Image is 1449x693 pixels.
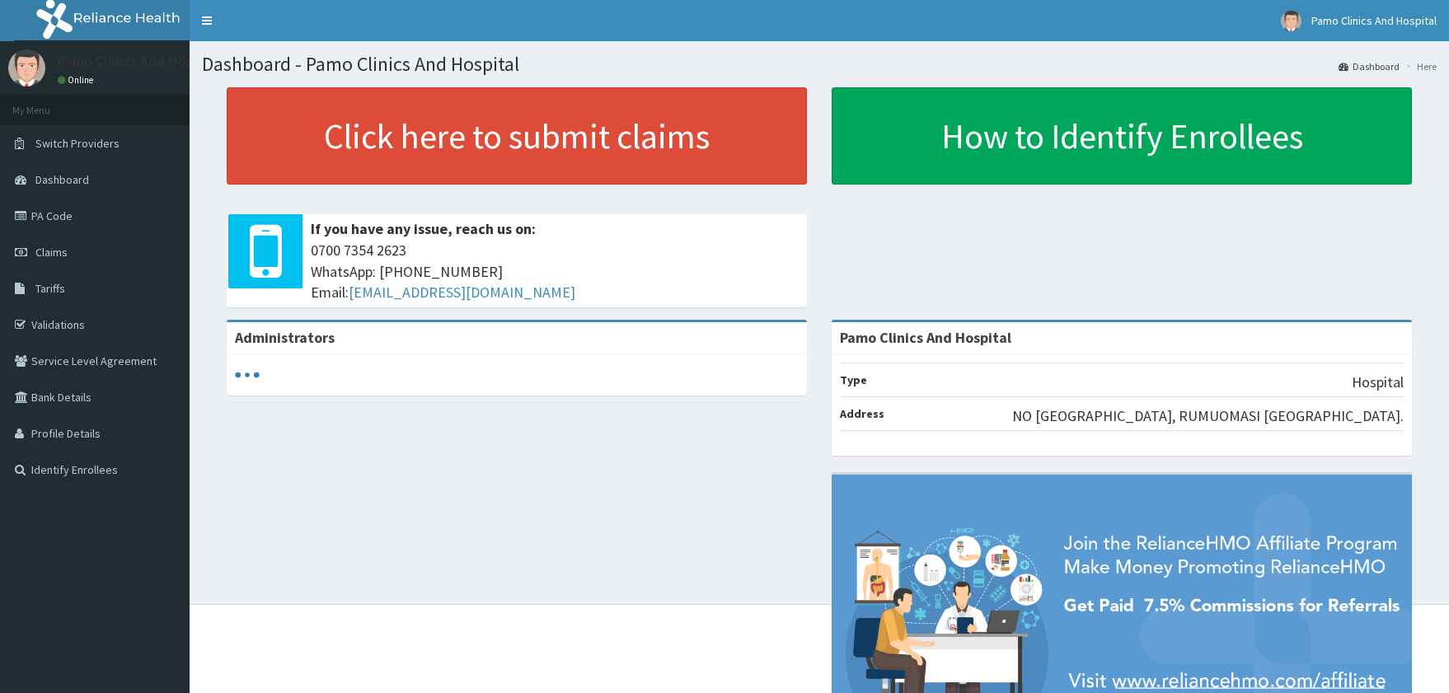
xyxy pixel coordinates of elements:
span: Switch Providers [35,136,120,151]
strong: Pamo Clinics And Hospital [840,328,1011,347]
img: User Image [8,49,45,87]
a: Dashboard [1339,59,1400,73]
b: If you have any issue, reach us on: [311,219,536,238]
a: Click here to submit claims [227,87,807,185]
a: [EMAIL_ADDRESS][DOMAIN_NAME] [349,283,575,302]
img: User Image [1281,11,1301,31]
span: 0700 7354 2623 WhatsApp: [PHONE_NUMBER] Email: [311,240,799,303]
svg: audio-loading [235,363,260,387]
b: Address [840,406,884,421]
p: NO [GEOGRAPHIC_DATA], RUMUOMASI [GEOGRAPHIC_DATA]. [1012,405,1404,427]
span: Tariffs [35,281,65,296]
span: Pamo Clinics And Hospital [1311,13,1437,28]
span: Dashboard [35,172,89,187]
li: Here [1401,59,1437,73]
b: Type [840,372,867,387]
p: Pamo Clinics And Hospital [58,54,223,68]
a: How to Identify Enrollees [832,87,1412,185]
b: Administrators [235,328,335,347]
span: Claims [35,245,68,260]
a: Online [58,74,97,86]
h1: Dashboard - Pamo Clinics And Hospital [202,54,1437,75]
p: Hospital [1352,372,1404,393]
